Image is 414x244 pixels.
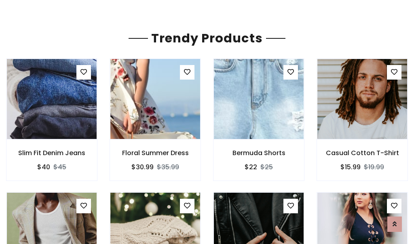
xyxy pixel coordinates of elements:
[245,163,257,171] h6: $22
[53,162,66,172] del: $45
[131,163,154,171] h6: $30.99
[37,163,50,171] h6: $40
[213,149,304,157] h6: Bermuda Shorts
[148,29,266,47] span: Trendy Products
[317,149,408,157] h6: Casual Cotton T-Shirt
[110,149,201,157] h6: Floral Summer Dress
[6,149,97,157] h6: Slim Fit Denim Jeans
[364,162,384,172] del: $19.99
[260,162,273,172] del: $25
[340,163,361,171] h6: $15.99
[157,162,179,172] del: $35.99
